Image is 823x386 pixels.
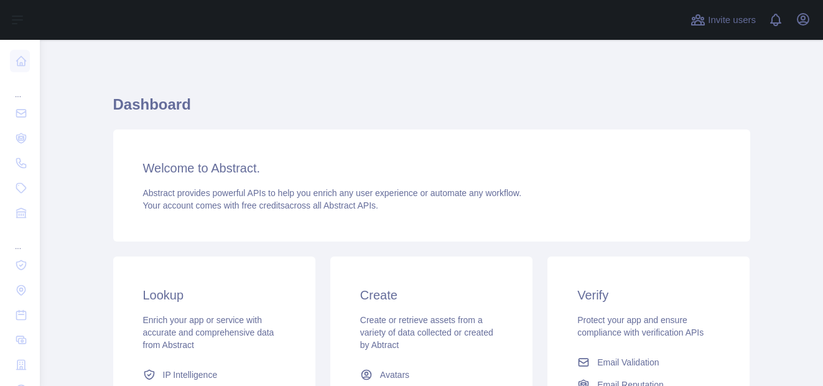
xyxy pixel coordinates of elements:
[355,364,508,386] a: Avatars
[708,13,756,27] span: Invite users
[360,315,493,350] span: Create or retrieve assets from a variety of data collected or created by Abtract
[143,286,286,304] h3: Lookup
[143,200,378,210] span: Your account comes with across all Abstract APIs.
[138,364,291,386] a: IP Intelligence
[242,200,285,210] span: free credits
[143,315,274,350] span: Enrich your app or service with accurate and comprehensive data from Abstract
[572,351,725,374] a: Email Validation
[163,369,218,381] span: IP Intelligence
[143,159,720,177] h3: Welcome to Abstract.
[597,356,659,369] span: Email Validation
[577,286,720,304] h3: Verify
[143,188,522,198] span: Abstract provides powerful APIs to help you enrich any user experience or automate any workflow.
[10,75,30,100] div: ...
[577,315,704,337] span: Protect your app and ensure compliance with verification APIs
[10,227,30,252] div: ...
[380,369,409,381] span: Avatars
[113,95,750,125] h1: Dashboard
[688,10,758,30] button: Invite users
[360,286,503,304] h3: Create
